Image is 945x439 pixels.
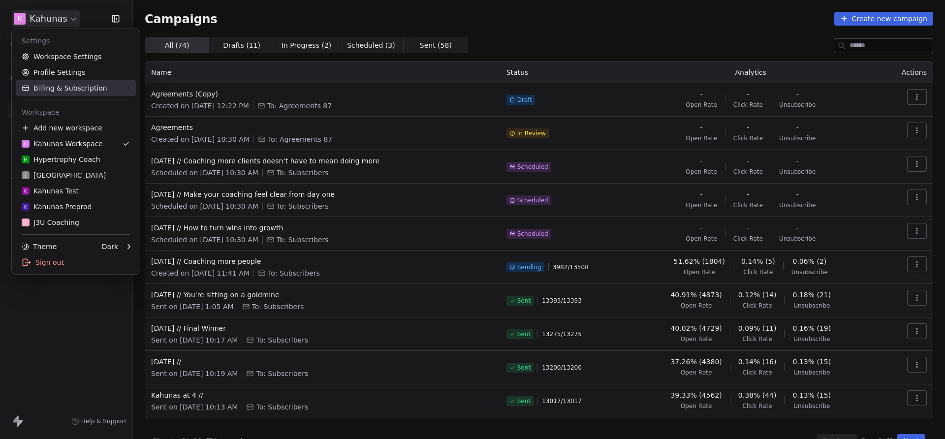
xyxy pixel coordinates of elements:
[16,64,136,80] a: Profile Settings
[24,188,28,195] span: K
[102,242,118,251] div: Dark
[22,242,57,251] div: Theme
[16,33,136,49] div: Settings
[25,172,27,179] span: J
[16,80,136,96] a: Billing & Subscription
[16,120,136,136] div: Add new workspace
[22,186,79,196] div: Kahunas Test
[16,254,136,270] div: Sign out
[16,49,136,64] a: Workspace Settings
[24,140,28,148] span: K
[22,170,106,180] div: [GEOGRAPHIC_DATA]
[24,156,28,163] span: H
[16,104,136,120] div: Workspace
[22,139,103,149] div: Kahunas Workspace
[22,202,92,212] div: Kahunas Preprod
[22,155,100,164] div: Hypertrophy Coach
[24,203,28,211] span: K
[22,218,79,227] div: J3U Coaching
[25,219,27,226] span: J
